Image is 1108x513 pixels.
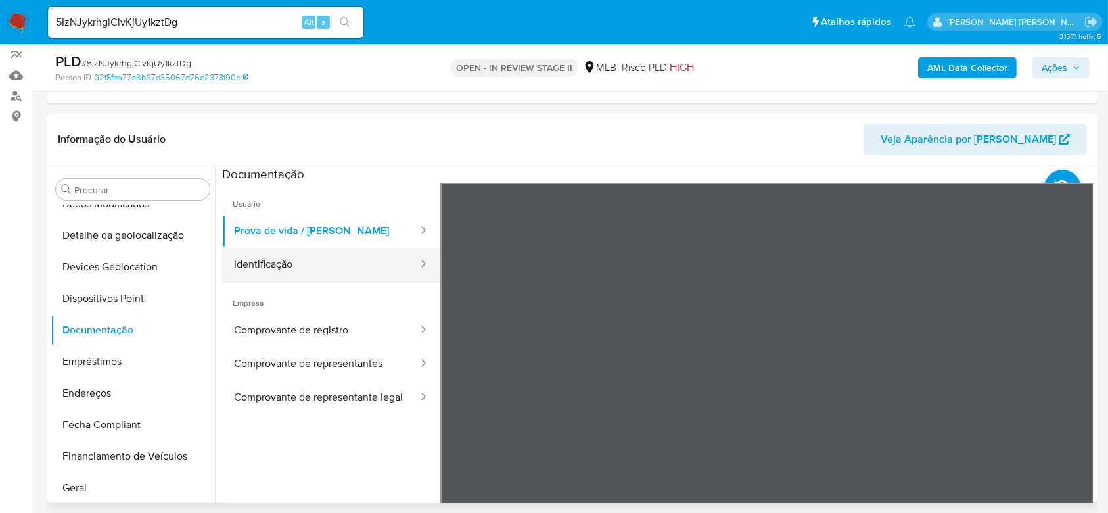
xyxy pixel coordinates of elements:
button: AML Data Collector [918,57,1017,78]
button: Devices Geolocation [51,251,215,283]
span: # 5IzNJykrhglCivKjUy1kztDg [81,57,191,70]
b: PLD [55,51,81,72]
button: Procurar [61,184,72,195]
span: Alt [304,16,314,28]
span: Ações [1042,57,1067,78]
a: Notificações [904,16,915,28]
button: Endereços [51,378,215,409]
span: HIGH [670,60,694,75]
a: Sair [1084,15,1098,29]
button: search-icon [331,13,358,32]
span: Veja Aparência por [PERSON_NAME] [881,124,1056,155]
button: Detalhe da geolocalização [51,220,215,251]
button: Empréstimos [51,346,215,378]
b: Person ID [55,72,91,84]
button: Financiamento de Veículos [51,441,215,472]
span: s [321,16,325,28]
h1: Informação do Usuário [58,133,166,146]
span: Risco PLD: [622,61,694,75]
p: OPEN - IN REVIEW STAGE II [451,59,578,77]
button: Documentação [51,314,215,346]
a: 02f8fea77e6b67d35067d76e2373f90c [94,72,248,84]
button: Fecha Compliant [51,409,215,441]
span: 3.157.1-hotfix-5 [1059,31,1101,41]
button: Geral [51,472,215,504]
b: AML Data Collector [927,57,1007,78]
button: Veja Aparência por [PERSON_NAME] [864,124,1087,155]
input: Procurar [74,184,204,196]
span: Atalhos rápidos [821,15,891,29]
div: MLB [583,61,616,75]
button: Ações [1032,57,1090,78]
button: Dispositivos Point [51,283,215,314]
input: Pesquise usuários ou casos... [48,14,363,31]
p: andrea.asantos@mercadopago.com.br [948,16,1080,28]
